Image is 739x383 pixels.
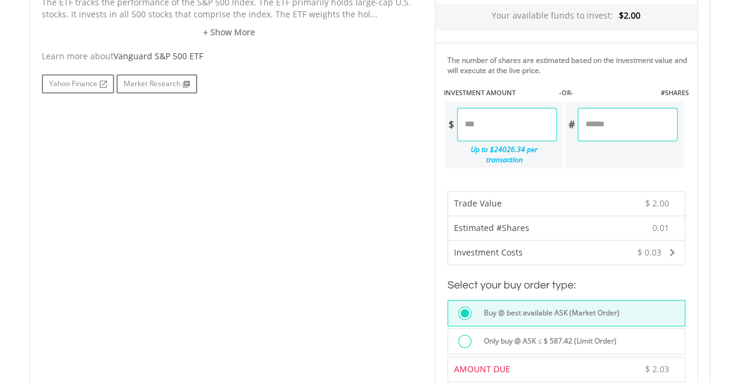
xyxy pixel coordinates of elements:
[454,197,502,209] span: Trade Value
[652,222,669,234] span: 0.01
[559,88,573,98] label: -OR-
[660,88,688,98] label: #SHARES
[445,141,557,168] div: Up to $24026.34 per transaction
[42,74,114,93] a: Yahoo Finance
[42,50,417,62] div: Learn more about
[116,74,197,93] a: Market Research
[447,55,692,75] div: The number of shares are estimated based on the investment value and will execute at the live price.
[454,222,529,233] span: Estimated #Shares
[454,363,510,375] span: AMOUNT DUE
[447,277,685,294] h3: Select your buy order type:
[444,88,516,98] label: INVESTMENT AMOUNT
[565,108,578,141] div: #
[477,335,617,348] label: Only buy @ ASK ≤ $ 587.42 (Limit Order)
[436,4,697,31] div: Your available funds to invest:
[114,50,203,62] span: Vanguard S&P 500 ETF
[637,247,661,258] span: $ 0.03
[477,306,620,320] label: Buy @ best available ASK (Market Order)
[645,197,669,209] span: $ 2.00
[645,363,669,375] span: $ 2.03
[445,108,457,141] div: $
[42,26,417,38] a: + Show More
[619,10,640,21] span: $2.00
[454,247,523,258] span: Investment Costs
